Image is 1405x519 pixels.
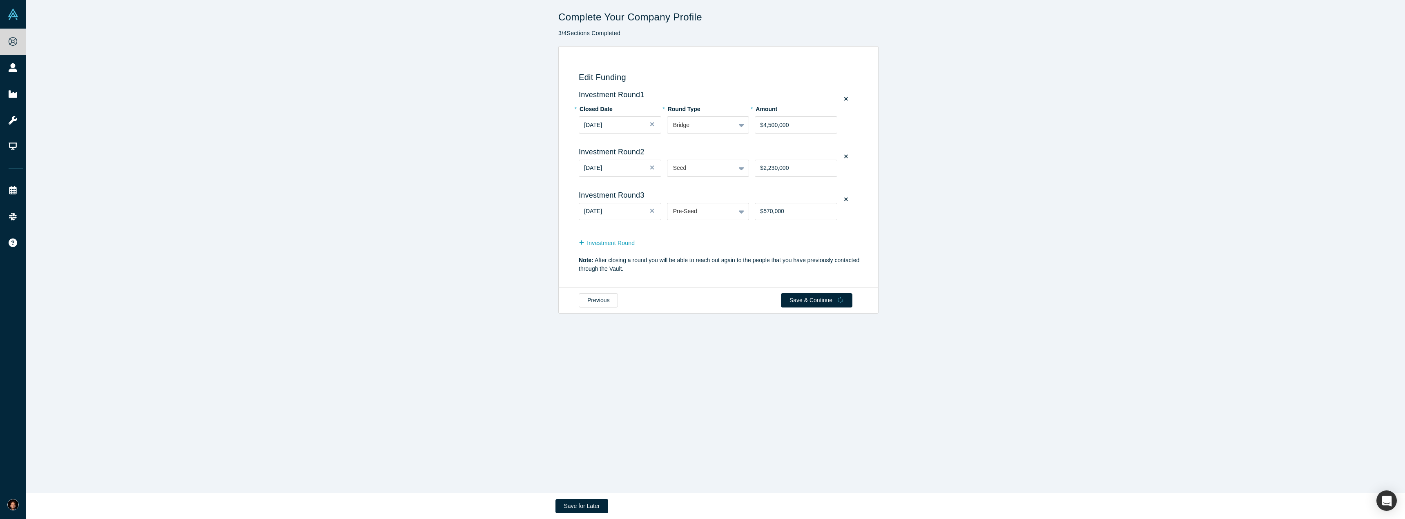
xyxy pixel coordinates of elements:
[579,203,661,220] button: [DATE]
[579,256,861,273] p: After closing a round you will be able to reach out again to the people that you have previously ...
[555,499,609,513] button: Save for Later
[579,72,861,82] h3: Edit Funding
[558,11,879,23] h1: Complete Your Company Profile
[755,116,837,134] input: $1,500,000
[781,293,852,307] button: Save & Continue
[755,102,801,114] label: Amount
[755,203,837,220] input: $1,500,000
[584,165,602,171] span: [DATE]
[579,293,618,307] button: Previous
[558,29,879,38] p: 3 / 4 Sections Completed
[649,116,661,134] button: Close
[579,236,643,250] button: Investment Round
[584,122,602,128] span: [DATE]
[7,9,19,20] img: Alchemist Vault Logo
[579,102,624,114] label: Closed Date
[579,191,861,200] h3: Investment Round 3
[649,203,661,220] button: Close
[667,102,713,114] label: Round Type
[584,208,602,214] span: [DATE]
[579,257,593,263] strong: Note:
[579,148,861,157] h3: Investment Round 2
[649,160,661,177] button: Close
[579,160,661,177] button: [DATE]
[579,116,661,134] button: [DATE]
[755,160,837,177] input: $1,500,000
[579,91,861,100] h3: Investment Round 1
[7,499,19,510] img: Aleks Gollu's Account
